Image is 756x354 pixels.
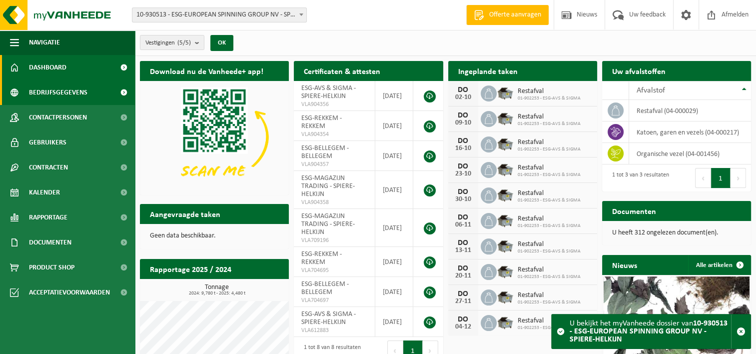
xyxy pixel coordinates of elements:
span: VLA904354 [301,130,367,138]
a: Bekijk rapportage [214,278,288,298]
img: WB-5000-GAL-GY-01 [497,288,514,305]
span: 01-902253 - ESG-AVS & SIGMA [518,95,581,101]
td: [DATE] [375,81,413,111]
div: 13-11 [453,247,473,254]
button: Next [731,168,746,188]
span: Documenten [29,230,71,255]
span: Restafval [518,266,581,274]
div: 09-10 [453,119,473,126]
span: VLA904356 [301,100,367,108]
td: [DATE] [375,247,413,277]
a: Alle artikelen [688,255,750,275]
div: 30-10 [453,196,473,203]
span: VLA612883 [301,326,367,334]
h2: Ingeplande taken [448,61,528,80]
p: U heeft 312 ongelezen document(en). [612,229,741,236]
span: Dashboard [29,55,66,80]
span: ESG-MAGAZIJN TRADING - SPIERE-HELKIJN [301,212,355,236]
div: DO [453,162,473,170]
td: [DATE] [375,141,413,171]
span: 10-930513 - ESG-EUROPEAN SPINNING GROUP NV - SPIERE-HELKIJN [132,7,307,22]
span: ESG-BELLEGEM - BELLEGEM [301,280,349,296]
button: Vestigingen(5/5) [140,35,204,50]
span: Contactpersonen [29,105,87,130]
span: ESG-REKKEM - REKKEM [301,114,342,130]
button: OK [210,35,233,51]
h2: Download nu de Vanheede+ app! [140,61,273,80]
div: 23-10 [453,170,473,177]
img: WB-5000-GAL-GY-01 [497,313,514,330]
span: Kalender [29,180,60,205]
div: DO [453,111,473,119]
h2: Nieuws [602,255,647,274]
td: organische vezel (04-001456) [629,143,751,164]
div: 16-10 [453,145,473,152]
img: WB-5000-GAL-GY-01 [497,186,514,203]
span: Restafval [518,240,581,248]
img: WB-5000-GAL-GY-01 [497,211,514,228]
img: Download de VHEPlus App [140,81,289,193]
img: WB-5000-GAL-GY-01 [497,160,514,177]
span: ESG-AVS & SIGMA - SPIERE-HELKIJN [301,84,356,100]
span: Restafval [518,113,581,121]
strong: 10-930513 - ESG-EUROPEAN SPINNING GROUP NV - SPIERE-HELKIJN [570,319,728,343]
span: 01-902253 - ESG-AVS & SIGMA [518,223,581,229]
span: VLA904358 [301,198,367,206]
span: 01-902253 - ESG-AVS & SIGMA [518,274,581,280]
td: restafval (04-000029) [629,100,751,121]
p: Geen data beschikbaar. [150,232,279,239]
span: 01-902253 - ESG-AVS & SIGMA [518,299,581,305]
span: Restafval [518,317,581,325]
button: Previous [695,168,711,188]
span: Product Shop [29,255,74,280]
div: DO [453,86,473,94]
span: VLA709196 [301,236,367,244]
div: DO [453,137,473,145]
span: 2024: 9,780 t - 2025: 4,480 t [145,291,289,296]
span: Restafval [518,138,581,146]
span: 01-902253 - ESG-AVS & SIGMA [518,146,581,152]
span: Gebruikers [29,130,66,155]
div: 02-10 [453,94,473,101]
span: 10-930513 - ESG-EUROPEAN SPINNING GROUP NV - SPIERE-HELKIJN [132,8,306,22]
span: ESG-MAGAZIJN TRADING - SPIERE-HELKIJN [301,174,355,198]
td: [DATE] [375,111,413,141]
div: DO [453,290,473,298]
span: Contracten [29,155,68,180]
span: Bedrijfsgegevens [29,80,87,105]
div: 27-11 [453,298,473,305]
div: U bekijkt het myVanheede dossier van [570,314,731,348]
span: 01-902253 - ESG-AVS & SIGMA [518,172,581,178]
h2: Rapportage 2025 / 2024 [140,259,241,278]
h2: Documenten [602,201,666,220]
td: [DATE] [375,277,413,307]
td: [DATE] [375,171,413,209]
span: 01-902253 - ESG-AVS & SIGMA [518,197,581,203]
img: WB-5000-GAL-GY-01 [497,262,514,279]
div: 20-11 [453,272,473,279]
span: Vestigingen [145,35,191,50]
h2: Certificaten & attesten [294,61,390,80]
img: WB-5000-GAL-GY-01 [497,237,514,254]
span: ESG-AVS & SIGMA - SPIERE-HELKIJN [301,310,356,326]
span: Rapportage [29,205,67,230]
span: VLA904357 [301,160,367,168]
span: Restafval [518,87,581,95]
div: DO [453,213,473,221]
span: Offerte aanvragen [487,10,544,20]
button: 1 [711,168,731,188]
span: 01-902253 - ESG-AVS & SIGMA [518,325,581,331]
span: 01-902253 - ESG-AVS & SIGMA [518,121,581,127]
span: Restafval [518,215,581,223]
h2: Aangevraagde taken [140,204,230,223]
div: DO [453,264,473,272]
h2: Uw afvalstoffen [602,61,676,80]
span: ESG-REKKEM - REKKEM [301,250,342,266]
div: 06-11 [453,221,473,228]
td: [DATE] [375,307,413,337]
td: [DATE] [375,209,413,247]
span: VLA704695 [301,266,367,274]
img: WB-5000-GAL-GY-01 [497,84,514,101]
span: Restafval [518,291,581,299]
div: DO [453,239,473,247]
